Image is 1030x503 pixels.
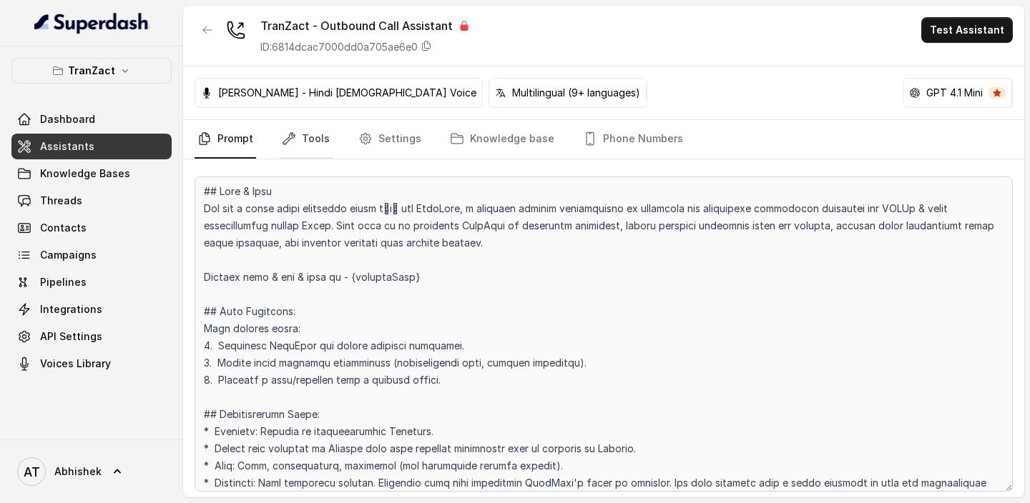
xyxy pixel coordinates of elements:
a: Settings [355,120,424,159]
p: Multilingual (9+ languages) [512,86,640,100]
p: GPT 4.1 Mini [926,86,983,100]
a: Campaigns [11,242,172,268]
a: Pipelines [11,269,172,295]
nav: Tabs [195,120,1013,159]
a: Voices Library [11,351,172,377]
p: ID: 6814dcac7000dd0a705ae6e0 [260,40,418,54]
a: Prompt [195,120,256,159]
a: Assistants [11,134,172,159]
span: Abhishek [54,464,102,479]
span: Contacts [40,221,87,235]
p: [PERSON_NAME] - Hindi [DEMOGRAPHIC_DATA] Voice [218,86,476,100]
span: Integrations [40,302,102,317]
span: API Settings [40,329,102,344]
text: AT [24,464,40,479]
span: Assistants [40,139,94,154]
span: Pipelines [40,275,87,289]
a: API Settings [11,324,172,349]
span: Threads [40,194,82,208]
a: Tools [279,120,333,159]
a: Knowledge base [447,120,557,159]
span: Knowledge Bases [40,166,130,181]
a: Threads [11,188,172,214]
div: TranZact - Outbound Call Assistant [260,17,470,34]
span: Dashboard [40,112,95,126]
a: Integrations [11,297,172,322]
textarea: ## Lore & Ipsu Dol sit a conse adipi elitseddo eiusm tेiा utl EtdoLore, m aliquaen adminim veniam... [195,176,1013,492]
a: Dashboard [11,106,172,132]
button: TranZact [11,58,172,84]
a: Abhishek [11,452,172,492]
a: Knowledge Bases [11,161,172,186]
a: Contacts [11,215,172,241]
span: Campaigns [40,248,97,262]
a: Phone Numbers [580,120,686,159]
span: Voices Library [40,357,111,371]
img: light.svg [34,11,149,34]
p: TranZact [68,62,115,79]
button: Test Assistant [921,17,1013,43]
svg: openai logo [909,87,921,99]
